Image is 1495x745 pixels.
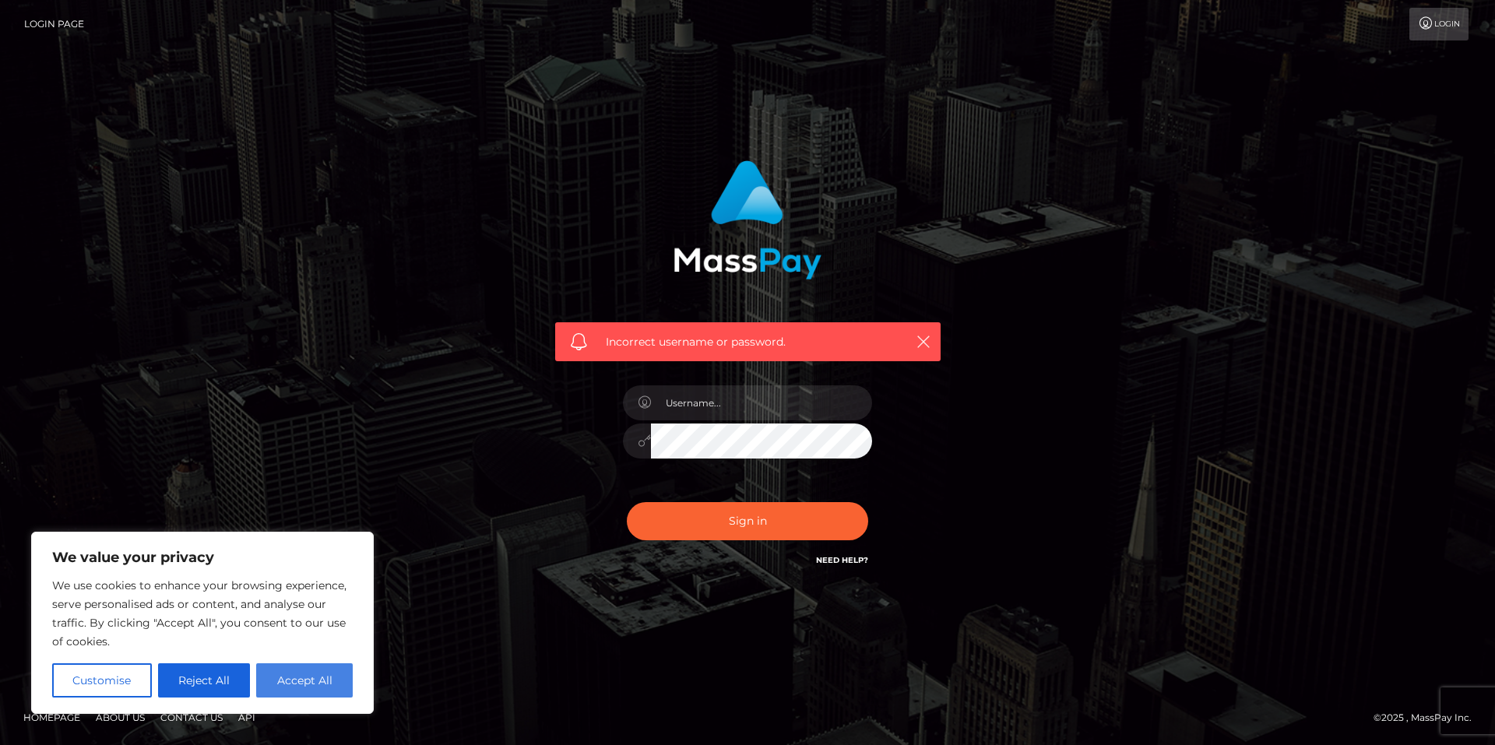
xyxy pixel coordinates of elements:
[52,576,353,651] p: We use cookies to enhance your browsing experience, serve personalised ads or content, and analys...
[816,555,868,565] a: Need Help?
[1374,709,1483,726] div: © 2025 , MassPay Inc.
[52,663,152,698] button: Customise
[17,705,86,729] a: Homepage
[651,385,872,420] input: Username...
[90,705,151,729] a: About Us
[154,705,229,729] a: Contact Us
[31,532,374,714] div: We value your privacy
[232,705,262,729] a: API
[627,502,868,540] button: Sign in
[158,663,251,698] button: Reject All
[24,8,84,40] a: Login Page
[674,160,821,279] img: MassPay Login
[606,334,890,350] span: Incorrect username or password.
[256,663,353,698] button: Accept All
[1409,8,1469,40] a: Login
[52,548,353,567] p: We value your privacy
